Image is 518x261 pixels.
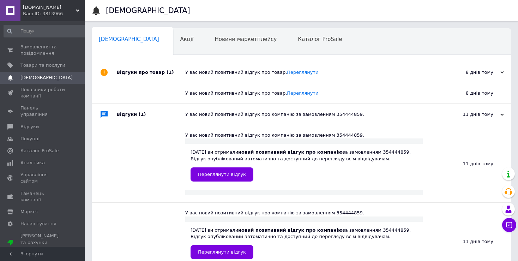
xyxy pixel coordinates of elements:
span: Управління сайтом [20,172,65,184]
span: Переглянути відгук [198,249,246,255]
span: Каталог ProSale [20,148,59,154]
span: Відгуки [20,124,39,130]
a: Переглянути [287,90,318,96]
div: У вас новий позитивний відгук про компанію за замовленням 354444859. [185,210,423,216]
span: Акції [180,36,194,42]
span: Новини маркетплейсу [215,36,277,42]
div: 8 днів тому [433,69,504,76]
span: Маркет [20,209,38,215]
div: У вас новий позитивний відгук про компанію за замовленням 354444859. [185,111,433,118]
span: (1) [167,70,174,75]
div: 11 днів тому [433,111,504,118]
span: Замовлення та повідомлення [20,44,65,57]
a: Переглянути [287,70,318,75]
span: Переглянути відгук [198,172,246,177]
span: Покупці [20,136,40,142]
a: Переглянути відгук [191,167,253,182]
div: Відгуки про товар [116,62,185,83]
span: Товари та послуги [20,62,65,69]
b: новий позитивний відгук про компанію [238,227,343,233]
span: [DEMOGRAPHIC_DATA] [99,36,159,42]
span: Каталог ProSale [298,36,342,42]
h1: [DEMOGRAPHIC_DATA] [106,6,190,15]
span: Гаманець компанії [20,190,65,203]
div: У вас новий позитивний відгук про товар. [185,90,423,96]
button: Чат з покупцем [502,218,516,232]
div: [DATE] ви отримали за замовленням 354444859. Відгук опублікований автоматично та доступний до пер... [191,227,417,259]
span: hotwater.com.ua [23,4,76,11]
div: У вас новий позитивний відгук про товар. [185,69,433,76]
span: (1) [139,112,146,117]
div: Prom топ [20,246,65,252]
input: Пошук [4,25,87,37]
span: Налаштування [20,221,56,227]
span: [DEMOGRAPHIC_DATA] [20,75,73,81]
b: новий позитивний відгук про компанію [238,149,343,155]
div: 11 днів тому [423,125,511,202]
a: Переглянути відгук [191,245,253,259]
div: [DATE] ви отримали за замовленням 354444859. Відгук опублікований автоматично та доступний до пер... [191,149,417,181]
div: У вас новий позитивний відгук про компанію за замовленням 354444859. [185,132,423,138]
div: Відгуки [116,104,185,125]
div: Ваш ID: 3813966 [23,11,85,17]
span: Аналітика [20,160,45,166]
div: 8 днів тому [423,83,511,103]
span: [PERSON_NAME] та рахунки [20,233,65,252]
span: Показники роботи компанії [20,87,65,99]
span: Панель управління [20,105,65,118]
